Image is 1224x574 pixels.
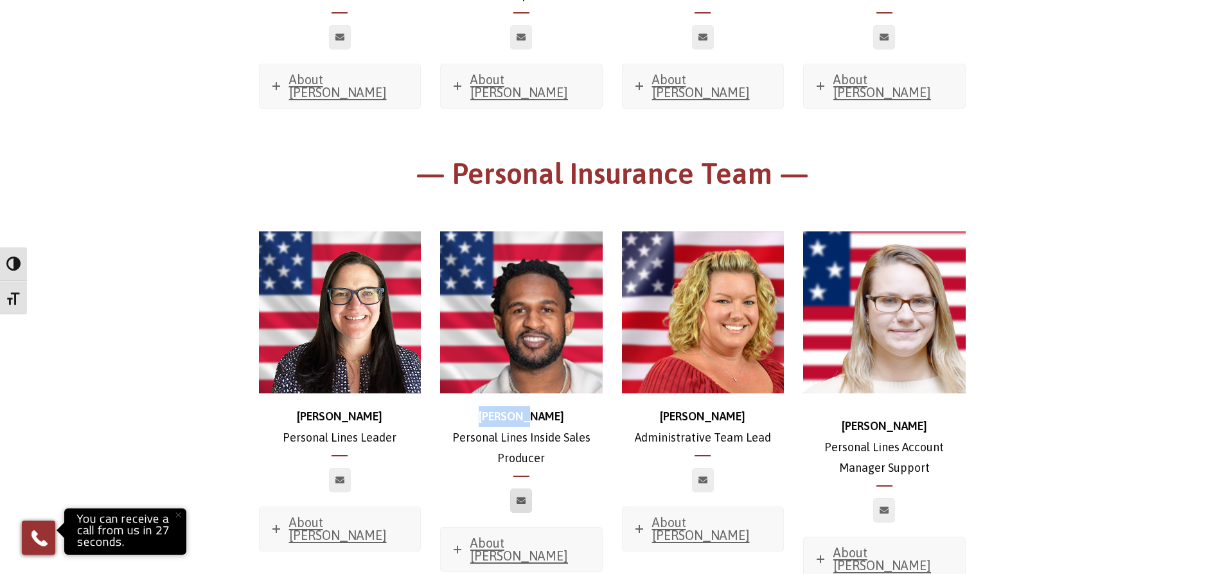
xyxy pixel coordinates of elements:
[289,72,387,100] span: About [PERSON_NAME]
[652,72,750,100] span: About [PERSON_NAME]
[833,72,931,100] span: About [PERSON_NAME]
[259,155,966,199] h1: — Personal Insurance Team —
[259,231,421,394] img: Jennifer-500x500
[297,409,382,423] strong: [PERSON_NAME]
[289,515,387,543] span: About [PERSON_NAME]
[804,64,965,108] a: About [PERSON_NAME]
[259,406,421,448] p: Personal Lines Leader
[441,64,602,108] a: About [PERSON_NAME]
[660,409,745,423] strong: [PERSON_NAME]
[842,419,927,433] strong: [PERSON_NAME]
[164,501,192,529] button: Close
[470,72,568,100] span: About [PERSON_NAME]
[622,406,785,448] p: Administrative Team Lead
[67,512,183,552] p: You can receive a call from us in 27 seconds.
[29,528,49,548] img: Phone icon
[652,515,750,543] span: About [PERSON_NAME]
[440,231,603,394] img: headshot 500x500
[260,64,421,108] a: About [PERSON_NAME]
[623,64,784,108] a: About [PERSON_NAME]
[260,507,421,551] a: About [PERSON_NAME]
[441,528,602,571] a: About [PERSON_NAME]
[622,231,785,394] img: Dori_500x500
[623,507,784,551] a: About [PERSON_NAME]
[803,231,966,394] img: brianna-500x500 (1)
[833,545,931,573] span: About [PERSON_NAME]
[470,535,568,563] span: About [PERSON_NAME]
[479,409,564,423] strong: [PERSON_NAME]
[440,406,603,469] p: Personal Lines Inside Sales Producer
[803,416,966,478] p: Personal Lines Account Manager Support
